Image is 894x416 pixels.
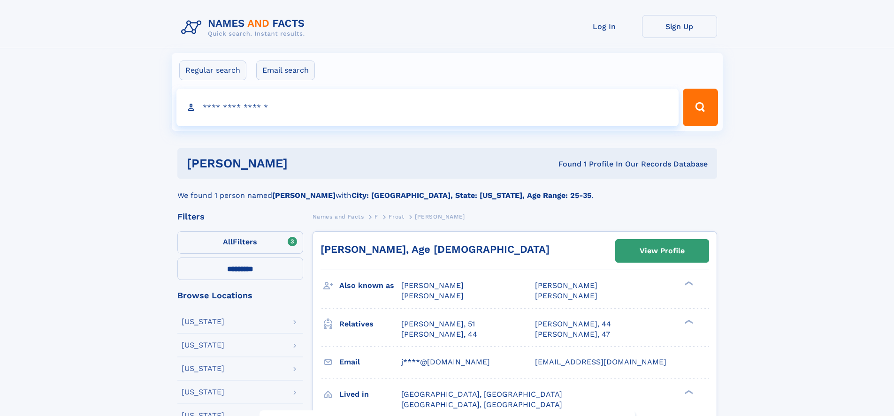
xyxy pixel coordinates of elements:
[187,158,423,169] h1: [PERSON_NAME]
[401,291,464,300] span: [PERSON_NAME]
[179,61,246,80] label: Regular search
[567,15,642,38] a: Log In
[682,280,694,287] div: ❯
[682,318,694,325] div: ❯
[339,278,401,294] h3: Also known as
[223,237,233,246] span: All
[321,243,550,255] a: [PERSON_NAME], Age [DEMOGRAPHIC_DATA]
[182,365,224,372] div: [US_STATE]
[401,400,562,409] span: [GEOGRAPHIC_DATA], [GEOGRAPHIC_DATA]
[389,211,404,222] a: Frost
[389,213,404,220] span: Frost
[535,291,597,300] span: [PERSON_NAME]
[423,159,708,169] div: Found 1 Profile In Our Records Database
[339,386,401,402] h3: Lived in
[272,191,336,200] b: [PERSON_NAME]
[176,89,679,126] input: search input
[182,341,224,349] div: [US_STATE]
[177,291,303,300] div: Browse Locations
[177,231,303,254] label: Filters
[415,213,465,220] span: [PERSON_NAME]
[256,61,315,80] label: Email search
[401,390,562,399] span: [GEOGRAPHIC_DATA], [GEOGRAPHIC_DATA]
[182,318,224,325] div: [US_STATE]
[682,389,694,395] div: ❯
[616,240,709,262] a: View Profile
[535,329,610,340] a: [PERSON_NAME], 47
[401,329,477,340] a: [PERSON_NAME], 44
[683,89,718,126] button: Search Button
[535,357,666,366] span: [EMAIL_ADDRESS][DOMAIN_NAME]
[182,388,224,396] div: [US_STATE]
[177,212,303,221] div: Filters
[177,179,717,201] div: We found 1 person named with .
[351,191,591,200] b: City: [GEOGRAPHIC_DATA], State: [US_STATE], Age Range: 25-35
[401,281,464,290] span: [PERSON_NAME]
[177,15,313,40] img: Logo Names and Facts
[374,213,378,220] span: F
[339,354,401,370] h3: Email
[642,15,717,38] a: Sign Up
[374,211,378,222] a: F
[535,319,611,329] a: [PERSON_NAME], 44
[313,211,364,222] a: Names and Facts
[535,281,597,290] span: [PERSON_NAME]
[339,316,401,332] h3: Relatives
[640,240,685,262] div: View Profile
[401,319,475,329] a: [PERSON_NAME], 51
